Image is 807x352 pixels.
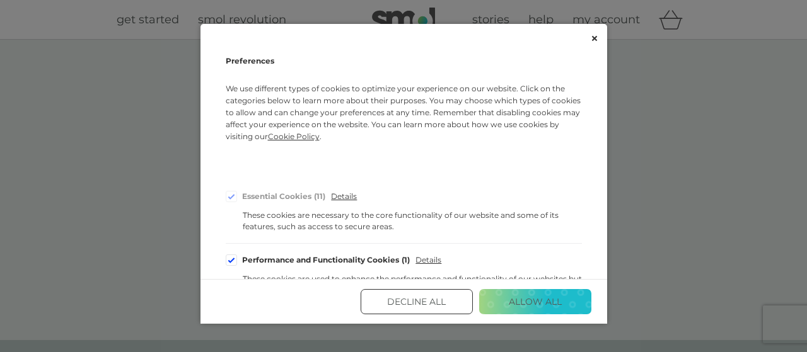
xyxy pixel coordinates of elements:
button: Allow All [479,289,591,314]
div: Performance and Functionality Cookies [242,256,410,264]
button: Close [591,33,598,43]
div: These cookies are used to enhance the performance and functionality of our websites but are nones... [243,273,582,307]
span: Details [331,193,357,200]
div: Essential Cookies [242,193,326,200]
button: Decline All [361,289,473,314]
span: Cookie Policy [268,132,320,141]
span: Details [415,256,441,264]
div: These cookies are necessary to the core functionality of our website and some of its features, su... [243,210,582,232]
p: We use different types of cookies to optimize your experience on our website. Click on the catego... [226,82,582,161]
div: 1 [402,256,410,264]
h2: Preferences [226,53,582,69]
div: 11 [314,193,325,200]
div: Cookie Consent Preferences [200,24,607,324]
